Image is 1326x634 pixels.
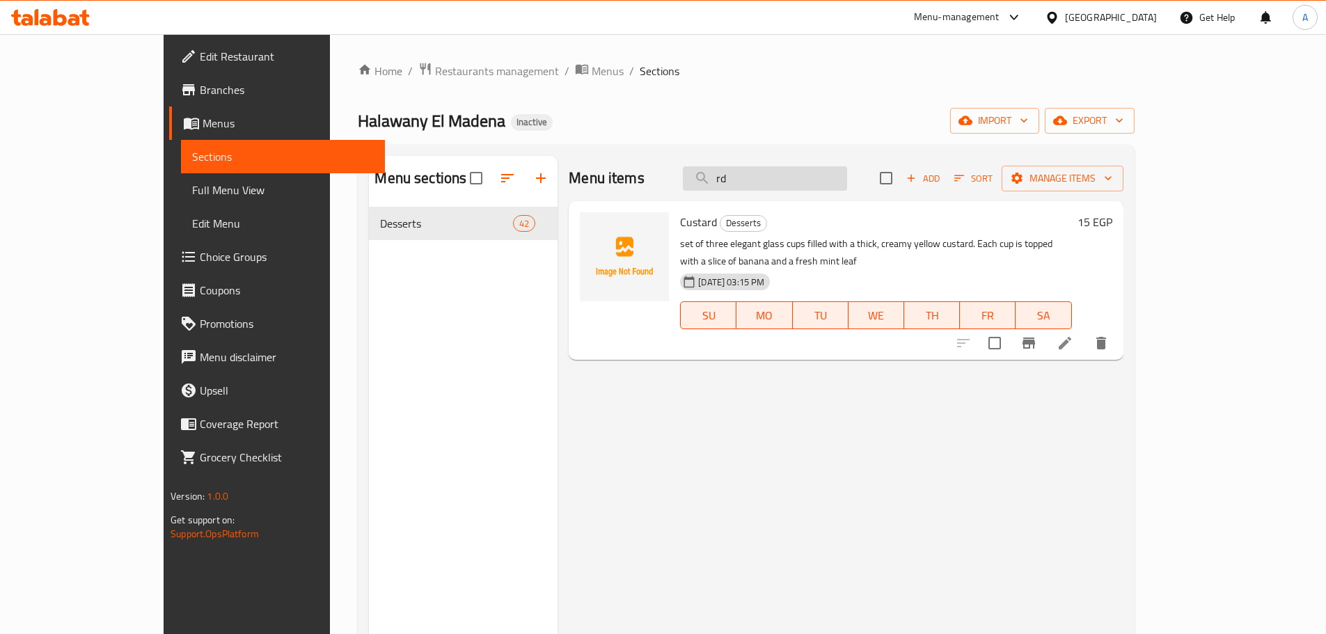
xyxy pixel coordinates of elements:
a: Support.OpsPlatform [171,525,259,543]
span: WE [854,306,899,326]
span: Grocery Checklist [200,449,374,466]
nav: Menu sections [369,201,558,246]
a: Edit Menu [181,207,385,240]
span: Custard [680,212,717,232]
a: Edit menu item [1057,335,1073,351]
span: Sections [640,63,679,79]
span: Coverage Report [200,415,374,432]
a: Grocery Checklist [169,441,385,474]
button: SA [1016,301,1071,329]
span: Version: [171,487,205,505]
span: Add [904,171,942,187]
span: Branches [200,81,374,98]
span: Sort [954,171,993,187]
nav: breadcrumb [358,62,1134,80]
span: import [961,112,1028,129]
span: FR [965,306,1010,326]
li: / [629,63,634,79]
span: Coupons [200,282,374,299]
img: Custard [580,212,669,301]
h6: 15 EGP [1078,212,1112,232]
a: Restaurants management [418,62,559,80]
a: Upsell [169,374,385,407]
a: Coverage Report [169,407,385,441]
span: Edit Menu [192,215,374,232]
span: export [1056,112,1123,129]
button: Manage items [1002,166,1123,191]
input: search [683,166,847,191]
a: Menus [575,62,624,80]
span: Manage items [1013,170,1112,187]
button: Add [901,168,945,189]
button: TU [793,301,849,329]
div: Inactive [511,114,553,131]
a: Branches [169,73,385,106]
span: 1.0.0 [207,487,229,505]
span: TH [910,306,954,326]
span: Menus [592,63,624,79]
span: [DATE] 03:15 PM [693,276,770,289]
h2: Menu items [569,168,645,189]
div: Menu-management [914,9,1000,26]
span: SA [1021,306,1066,326]
p: set of three elegant glass cups filled with a thick, creamy yellow custard. Each cup is topped wi... [680,235,1071,270]
span: Choice Groups [200,248,374,265]
h2: Menu sections [374,168,466,189]
span: Sort sections [491,161,524,195]
li: / [565,63,569,79]
button: Add section [524,161,558,195]
span: Sort items [945,168,1002,189]
button: Branch-specific-item [1012,326,1045,360]
button: SU [680,301,736,329]
li: / [408,63,413,79]
span: Promotions [200,315,374,332]
span: Upsell [200,382,374,399]
span: Sections [192,148,374,165]
a: Sections [181,140,385,173]
span: Select to update [980,328,1009,358]
span: 42 [514,217,535,230]
span: Select all sections [461,164,491,193]
span: Add item [901,168,945,189]
div: items [513,215,535,232]
button: MO [736,301,792,329]
span: SU [686,306,731,326]
button: export [1045,108,1135,134]
div: Desserts [720,215,767,232]
button: FR [960,301,1016,329]
a: Choice Groups [169,240,385,274]
span: Desserts [720,215,766,231]
a: Menu disclaimer [169,340,385,374]
span: MO [742,306,787,326]
span: Get support on: [171,511,235,529]
a: Coupons [169,274,385,307]
span: Menu disclaimer [200,349,374,365]
button: import [950,108,1039,134]
span: TU [798,306,843,326]
button: WE [849,301,904,329]
button: delete [1084,326,1118,360]
button: Sort [951,168,996,189]
span: Desserts [380,215,513,232]
a: Full Menu View [181,173,385,207]
span: Inactive [511,116,553,128]
div: [GEOGRAPHIC_DATA] [1065,10,1157,25]
span: A [1302,10,1308,25]
span: Halawany El Madena [358,105,505,136]
span: Edit Restaurant [200,48,374,65]
a: Menus [169,106,385,140]
span: Select section [871,164,901,193]
span: Full Menu View [192,182,374,198]
span: Menus [203,115,374,132]
a: Edit Restaurant [169,40,385,73]
span: Restaurants management [435,63,559,79]
a: Promotions [169,307,385,340]
div: Desserts42 [369,207,558,240]
button: TH [904,301,960,329]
